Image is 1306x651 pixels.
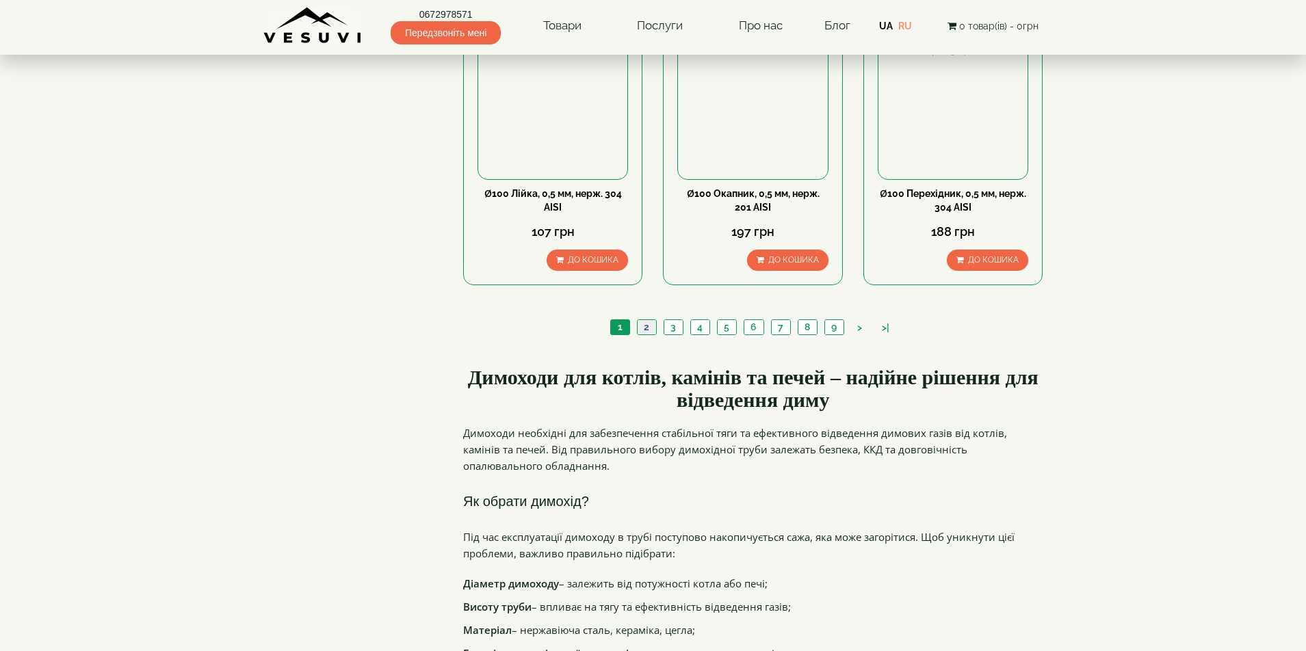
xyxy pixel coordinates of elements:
a: Ø100 Окапник, 0,5 мм, нерж. 201 AISI [687,188,820,213]
span: До кошика [568,255,618,265]
a: Ø100 Перехідник, 0,5 мм, нерж. 304 AISI [880,188,1026,213]
span: 1 [618,321,623,332]
a: 8 [798,320,817,334]
a: 6 [744,320,763,334]
button: 0 товар(ів) - 0грн [943,18,1043,34]
b: Висоту труби [463,600,532,613]
img: Ø100 Окапник, 0,5 мм, нерж. 201 AISI [678,30,827,179]
div: 188 грн [878,223,1028,241]
button: До кошика [547,250,628,271]
a: Про нас [725,10,796,42]
b: Діаметр димоходу [463,576,559,590]
a: 9 [824,320,844,334]
li: – впливає на тягу та ефективність відведення газів; [463,598,1043,615]
div: 107 грн [478,223,628,241]
a: UA [879,21,893,31]
a: 3 [664,320,683,334]
img: Ø100 Перехідник, 0,5 мм, нерж. 304 AISI [878,30,1028,179]
span: До кошика [768,255,819,265]
h2: Димоходи для котлів, камінів та печей – надійне рішення для відведення диму [463,366,1043,411]
a: Ø100 Лійка, 0,5 мм, нерж. 304 AISI [484,188,622,213]
a: RU [898,21,912,31]
button: До кошика [747,250,828,271]
a: 7 [771,320,790,334]
p: Димоходи необхідні для забезпечення стабільної тяги та ефективного відведення димових газів від к... [463,425,1043,474]
img: Завод VESUVI [263,7,363,44]
img: Ø100 Лійка, 0,5 мм, нерж. 304 AISI [478,30,627,179]
span: До кошика [968,255,1019,265]
p: Під час експлуатації димоходу в трубі поступово накопичується сажа, яка може загорітися. Щоб уник... [463,529,1043,561]
a: 0672978571 [391,8,501,21]
a: >| [875,321,896,335]
a: 5 [717,320,736,334]
a: 2 [637,320,656,334]
li: – нержавіюча сталь, кераміка, цегла; [463,622,1043,638]
span: 0 товар(ів) - 0грн [959,21,1039,31]
b: Матеріал [463,623,512,637]
a: Товари [530,10,595,42]
a: > [850,321,869,335]
a: Послуги [623,10,696,42]
button: До кошика [947,250,1028,271]
a: 4 [690,320,709,334]
li: – залежить від потужності котла або печі; [463,575,1043,592]
span: Передзвоніть мені [391,21,501,44]
h3: Як обрати димохід? [463,488,1043,515]
a: Блог [824,18,850,32]
div: 197 грн [677,223,828,241]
